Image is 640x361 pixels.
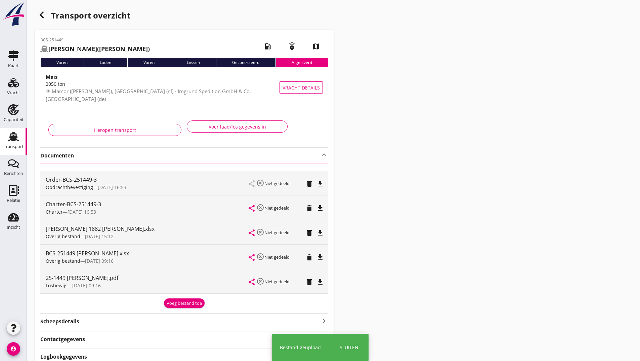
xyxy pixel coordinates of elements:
[40,44,150,53] h2: ([PERSON_NAME])
[8,64,19,68] div: Kaart
[283,84,320,91] span: Vracht details
[40,37,150,43] p: BCS-251449
[256,204,264,212] i: highlight_off
[216,58,275,67] div: Gecontroleerd
[46,200,249,208] div: Charter-BCS-251449-3
[40,335,85,343] strong: Contactgegevens
[256,228,264,236] i: highlight_off
[7,91,20,95] div: Vracht
[68,209,96,215] span: [DATE] 16:53
[46,274,249,282] div: 25-1449 [PERSON_NAME].pdf
[46,225,249,233] div: [PERSON_NAME] 1882 [PERSON_NAME].xlsx
[164,298,205,308] button: Voeg bestand toe
[316,229,324,237] i: file_download
[54,127,176,134] div: Heropen transport
[84,58,127,67] div: Laden
[46,88,251,102] span: Marcor ([PERSON_NAME]), [GEOGRAPHIC_DATA] (nl) - Imgrund Spedition GmbH & Co, [GEOGRAPHIC_DATA] (de)
[35,8,334,24] div: Transport overzicht
[264,229,290,236] small: Niet gedeeld
[46,208,249,215] div: —
[305,204,313,212] i: delete
[280,81,323,94] button: Vracht details
[40,353,87,361] strong: Logboekgegevens
[46,233,80,240] span: Overig bestand
[46,249,249,257] div: BCS-251449 [PERSON_NAME].xlsx
[48,45,97,53] strong: [PERSON_NAME]
[46,184,93,190] span: Opdrachtbevestiging
[264,180,290,186] small: Niet gedeeld
[4,144,24,149] div: Transport
[316,278,324,286] i: file_download
[46,282,68,289] span: Losbewijs
[316,253,324,261] i: file_download
[248,253,256,261] i: share
[40,58,84,67] div: Varen
[305,229,313,237] i: delete
[72,282,101,289] span: [DATE] 09:16
[280,344,321,351] div: Bestand geüpload
[256,179,264,187] i: highlight_off
[305,180,313,188] i: delete
[46,80,284,87] div: 2050 ton
[305,253,313,261] i: delete
[256,277,264,285] i: highlight_off
[316,204,324,212] i: file_download
[7,342,20,356] i: account_circle
[1,2,26,27] img: logo-small.a267ee39.svg
[46,258,80,264] span: Overig bestand
[283,37,301,56] i: emergency_share
[7,198,20,203] div: Relatie
[320,316,328,325] i: keyboard_arrow_right
[4,171,23,176] div: Berichten
[187,120,288,133] button: Voer laad/los gegevens in
[7,225,20,229] div: Inzicht
[46,257,249,264] div: —
[307,37,326,56] i: map
[258,37,277,56] i: local_gas_station
[40,73,328,102] a: Mais2050 tonMarcor ([PERSON_NAME]), [GEOGRAPHIC_DATA] (nl) - Imgrund Spedition GmbH & Co, [GEOGRA...
[167,300,202,307] div: Voeg bestand toe
[98,184,126,190] span: [DATE] 16:53
[275,58,328,67] div: Afgeleverd
[85,258,114,264] span: [DATE] 09:16
[46,73,57,80] strong: Mais
[40,152,320,159] strong: Documenten
[193,123,282,130] div: Voer laad/los gegevens in
[46,176,249,184] div: Order-BCS-251449-3
[46,184,249,191] div: —
[320,151,328,159] i: keyboard_arrow_up
[316,180,324,188] i: file_download
[338,342,360,353] button: Sluiten
[305,278,313,286] i: delete
[248,278,256,286] i: share
[85,233,114,240] span: [DATE] 15:12
[46,282,249,289] div: —
[248,204,256,212] i: share
[48,124,181,136] button: Heropen transport
[248,229,256,237] i: share
[46,209,63,215] span: Charter
[340,344,358,351] div: Sluiten
[40,318,79,325] strong: Scheepsdetails
[4,117,24,122] div: Capaciteit
[264,205,290,211] small: Niet gedeeld
[46,233,249,240] div: —
[264,279,290,285] small: Niet gedeeld
[264,254,290,260] small: Niet gedeeld
[171,58,216,67] div: Lossen
[256,253,264,261] i: highlight_off
[127,58,171,67] div: Varen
